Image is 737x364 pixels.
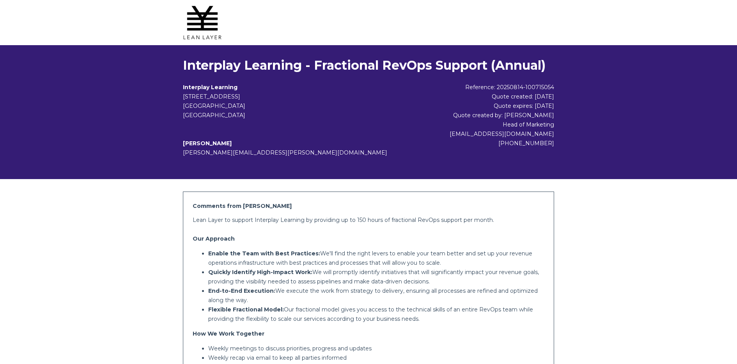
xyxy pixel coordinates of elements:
[387,101,555,111] div: Quote expires: [DATE]
[183,140,232,147] b: [PERSON_NAME]
[208,306,284,313] strong: Flexible Fractional Model:
[208,249,545,267] p: We'll find the right levers to enable your team better and set up your revenue operations infrast...
[183,149,387,156] span: [PERSON_NAME][EMAIL_ADDRESS][PERSON_NAME][DOMAIN_NAME]
[183,58,555,73] h1: Interplay Learning - Fractional RevOps Support (Annual)
[193,235,235,242] strong: Our Approach
[208,269,312,276] strong: Quickly Identify High-Impact Work:
[208,287,275,294] strong: End-to-End Execution:
[183,84,237,91] b: Interplay Learning
[387,83,555,92] div: Reference: 20250814-100715054
[450,112,554,147] span: Quote created by: [PERSON_NAME] Head of Marketing [EMAIL_ADDRESS][DOMAIN_NAME] [PHONE_NUMBER]
[183,92,387,120] address: [STREET_ADDRESS] [GEOGRAPHIC_DATA] [GEOGRAPHIC_DATA]
[193,215,545,225] p: Lean Layer to support Interplay Learning by providing up to 150 hours of fractional RevOps suppor...
[208,286,545,305] p: We execute the work from strategy to delivery, ensuring all processes are refined and optimized a...
[193,330,264,337] strong: How We Work Together
[387,92,555,101] div: Quote created: [DATE]
[208,250,320,257] strong: Enable the Team with Best Practices:
[208,267,545,286] p: We will promptly identify initiatives that will significantly impact your revenue goals, providin...
[208,344,545,353] p: Weekly meetings to discuss priorities, progress and updates
[193,201,545,211] h2: Comments from [PERSON_NAME]
[208,353,545,362] p: Weekly recap via email to keep all parties informed
[183,3,222,42] img: Lean Layer
[208,305,545,324] p: Our fractional model gives you access to the technical skills of an entire RevOps team while prov...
